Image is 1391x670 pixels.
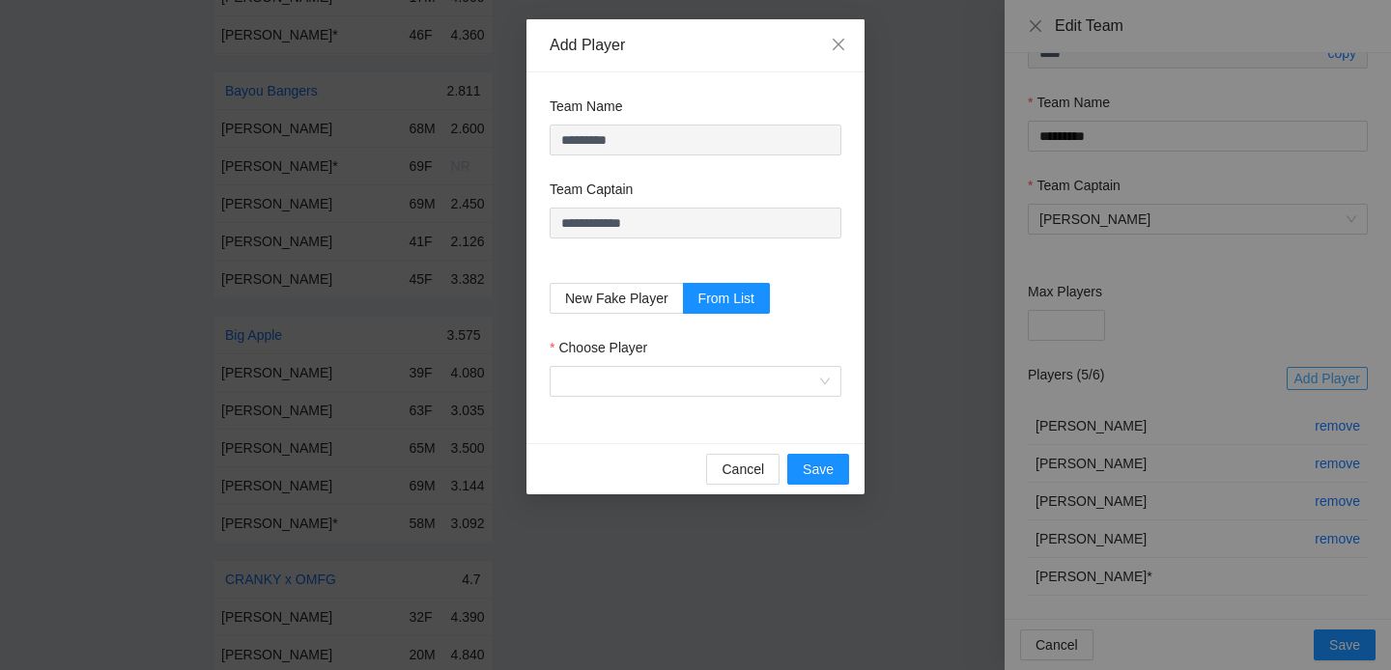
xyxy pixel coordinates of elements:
[706,454,780,485] button: Cancel
[698,291,754,306] span: From List
[812,19,865,71] button: Close
[550,96,622,117] label: Team Name
[787,454,849,485] button: Save
[550,179,633,200] label: Team Captain
[550,337,647,358] label: Choose Player
[803,459,834,480] span: Save
[550,35,841,56] div: Add Player
[561,367,816,396] input: Choose Player
[565,291,668,306] span: New Fake Player
[831,37,846,52] span: close
[722,459,764,480] span: Cancel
